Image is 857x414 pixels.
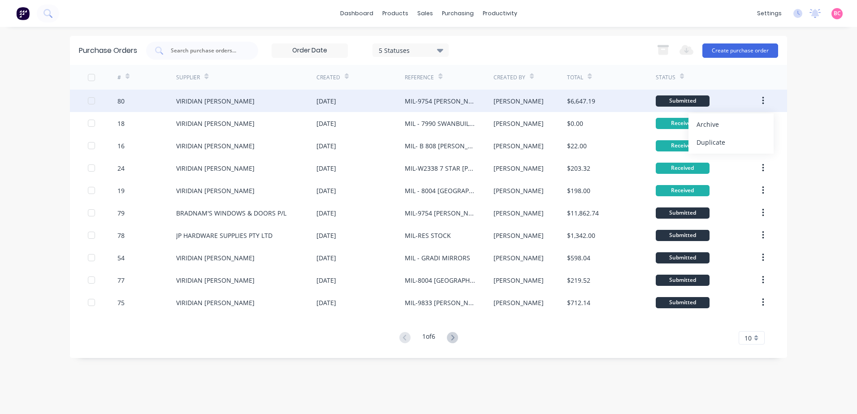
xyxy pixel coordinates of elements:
[405,298,475,307] div: MIL-9833 [PERSON_NAME]
[316,73,340,82] div: Created
[753,7,786,20] div: settings
[656,118,710,129] div: Received
[744,333,752,343] span: 10
[493,253,544,263] div: [PERSON_NAME]
[316,164,336,173] div: [DATE]
[493,298,544,307] div: [PERSON_NAME]
[697,118,766,131] div: Archive
[405,141,475,151] div: MIL- B 808 [PERSON_NAME] SHOWERS
[272,44,347,57] input: Order Date
[567,141,587,151] div: $22.00
[117,276,125,285] div: 77
[493,119,544,128] div: [PERSON_NAME]
[176,186,255,195] div: VIRIDIAN [PERSON_NAME]
[176,119,255,128] div: VIRIDIAN [PERSON_NAME]
[437,7,478,20] div: purchasing
[176,164,255,173] div: VIRIDIAN [PERSON_NAME]
[405,231,451,240] div: MIL-RES STOCK
[316,231,336,240] div: [DATE]
[170,46,244,55] input: Search purchase orders...
[316,298,336,307] div: [DATE]
[567,164,590,173] div: $203.32
[117,208,125,218] div: 79
[422,332,435,345] div: 1 of 6
[176,73,200,82] div: Supplier
[567,208,599,218] div: $11,862.74
[478,7,522,20] div: productivity
[405,253,470,263] div: MIL - GRADI MIRRORS
[567,119,583,128] div: $0.00
[176,276,255,285] div: VIRIDIAN [PERSON_NAME]
[117,119,125,128] div: 18
[176,208,286,218] div: BRADNAM'S WINDOWS & DOORS P/L
[117,164,125,173] div: 24
[117,96,125,106] div: 80
[567,96,595,106] div: $6,647.19
[697,136,766,149] div: Duplicate
[656,207,710,219] div: Submitted
[567,276,590,285] div: $219.52
[117,186,125,195] div: 19
[316,96,336,106] div: [DATE]
[493,141,544,151] div: [PERSON_NAME]
[176,141,255,151] div: VIRIDIAN [PERSON_NAME]
[834,9,841,17] span: BC
[493,276,544,285] div: [PERSON_NAME]
[405,276,475,285] div: MIL-8004 [GEOGRAPHIC_DATA]
[567,186,590,195] div: $198.00
[117,73,121,82] div: #
[336,7,378,20] a: dashboard
[567,298,590,307] div: $712.14
[413,7,437,20] div: sales
[316,253,336,263] div: [DATE]
[656,163,710,174] div: Received
[405,119,475,128] div: MIL - 7990 SWANBUILD [PERSON_NAME] EXTRA WINDOW
[405,96,475,106] div: MIL-9754 [PERSON_NAME]
[117,231,125,240] div: 78
[117,253,125,263] div: 54
[316,141,336,151] div: [DATE]
[493,231,544,240] div: [PERSON_NAME]
[176,231,273,240] div: JP HARDWARE SUPPLIES PTY LTD
[656,252,710,263] div: Submitted
[79,45,137,56] div: Purchase Orders
[656,185,710,196] div: Received
[493,208,544,218] div: [PERSON_NAME]
[405,208,475,218] div: MIL-9754 [PERSON_NAME]
[656,73,675,82] div: Status
[493,164,544,173] div: [PERSON_NAME]
[316,119,336,128] div: [DATE]
[316,276,336,285] div: [DATE]
[656,230,710,241] div: Submitted
[176,253,255,263] div: VIRIDIAN [PERSON_NAME]
[117,298,125,307] div: 75
[405,186,475,195] div: MIL - 8004 [GEOGRAPHIC_DATA]
[405,164,475,173] div: MIL-W2338 7 STAR [PERSON_NAME]
[656,275,710,286] div: Submitted
[656,95,710,107] div: Submitted
[567,253,590,263] div: $598.04
[493,73,525,82] div: Created By
[656,140,710,151] div: Received
[702,43,778,58] button: Create purchase order
[567,73,583,82] div: Total
[176,96,255,106] div: VIRIDIAN [PERSON_NAME]
[405,73,434,82] div: Reference
[316,186,336,195] div: [DATE]
[379,45,443,55] div: 5 Statuses
[378,7,413,20] div: products
[117,141,125,151] div: 16
[493,186,544,195] div: [PERSON_NAME]
[316,208,336,218] div: [DATE]
[656,297,710,308] div: Submitted
[16,7,30,20] img: Factory
[567,231,595,240] div: $1,342.00
[176,298,255,307] div: VIRIDIAN [PERSON_NAME]
[493,96,544,106] div: [PERSON_NAME]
